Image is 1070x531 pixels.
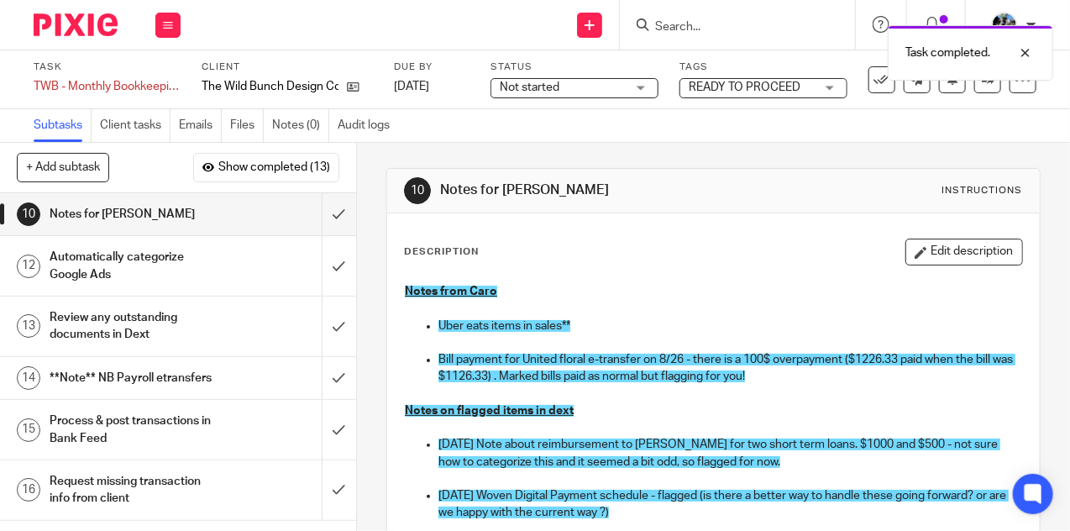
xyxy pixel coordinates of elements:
label: Due by [394,60,469,74]
img: Pixie [34,13,118,36]
p: Description [404,245,479,259]
div: 10 [404,177,431,204]
button: Show completed (13) [193,153,339,181]
div: 16 [17,478,40,502]
a: Client tasks [100,109,170,142]
span: Uber eats items in sales** [438,320,570,332]
span: [DATE] [394,81,429,92]
h1: Process & post transactions in Bank Feed [50,408,220,451]
div: 10 [17,202,40,226]
label: Status [490,60,658,74]
button: + Add subtask [17,153,109,181]
a: Emails [179,109,222,142]
h1: Notes for [PERSON_NAME] [50,202,220,227]
button: Edit description [905,239,1023,265]
span: READY TO PROCEED [689,81,800,93]
a: Audit logs [338,109,398,142]
a: Subtasks [34,109,92,142]
span: Not started [500,81,559,93]
p: The Wild Bunch Design Corp [202,78,338,95]
span: [DATE] Note about reimbursement to [PERSON_NAME] for two short term loans. $1000 and $500 - not s... [438,439,1000,467]
h1: Request missing transaction info from client [50,469,220,512]
span: Show completed (13) [218,161,330,175]
h1: Review any outstanding documents in Dext [50,305,220,348]
div: 12 [17,255,40,278]
span: Notes on flagged items in dext [405,405,574,417]
span: [DATE] Woven Digital Payment schedule - flagged (is there a better way to handle these going forw... [438,490,1009,518]
label: Client [202,60,373,74]
div: Instructions [942,184,1023,197]
span: Notes from Caro [405,286,497,297]
label: Task [34,60,181,74]
div: 14 [17,366,40,390]
h1: **Note** NB Payroll etransfers [50,365,220,391]
div: 15 [17,418,40,442]
img: Screen%20Shot%202020-06-25%20at%209.49.30%20AM.png [991,12,1018,39]
div: 13 [17,314,40,338]
a: Notes (0) [272,109,329,142]
div: TWB - Monthly Bookkeeping - August [34,78,181,95]
a: Files [230,109,264,142]
span: Bill payment for United floral e-transfer on 8/26 - there is a 100$ overpayment ($1226.33 paid wh... [438,354,1015,382]
h1: Automatically categorize Google Ads [50,244,220,287]
h1: Notes for [PERSON_NAME] [440,181,749,199]
p: Task completed. [905,45,990,61]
